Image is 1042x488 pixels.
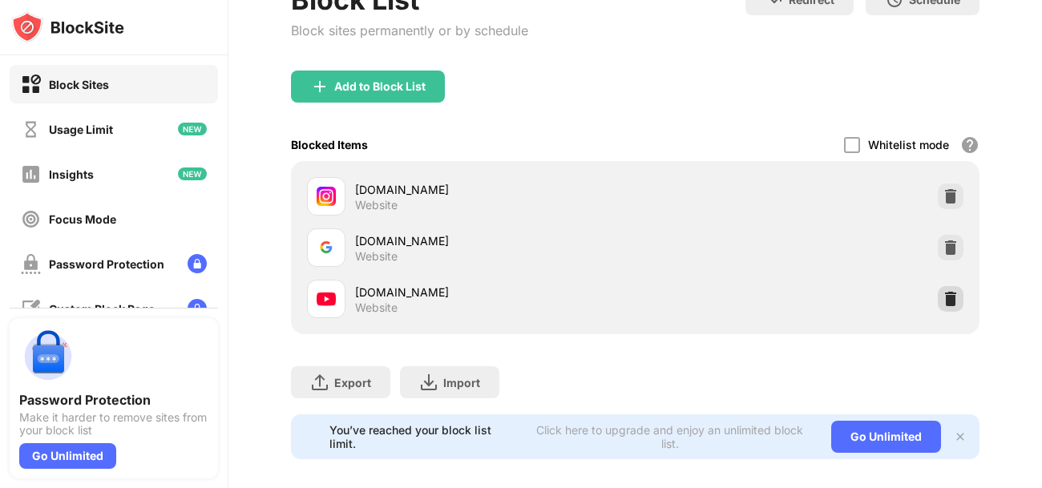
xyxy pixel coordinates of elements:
[334,80,426,93] div: Add to Block List
[49,78,109,91] div: Block Sites
[334,376,371,389] div: Export
[49,257,164,271] div: Password Protection
[11,11,124,43] img: logo-blocksite.svg
[355,249,398,264] div: Website
[355,232,636,249] div: [DOMAIN_NAME]
[49,167,94,181] div: Insights
[317,238,336,257] img: favicons
[317,187,336,206] img: favicons
[21,75,41,95] img: block-on.svg
[49,212,116,226] div: Focus Mode
[21,209,41,229] img: focus-off.svg
[443,376,480,389] div: Import
[355,181,636,198] div: [DOMAIN_NAME]
[329,423,519,450] div: You’ve reached your block list limit.
[21,299,41,319] img: customize-block-page-off.svg
[188,299,207,318] img: lock-menu.svg
[19,443,116,469] div: Go Unlimited
[19,411,208,437] div: Make it harder to remove sites from your block list
[178,123,207,135] img: new-icon.svg
[21,164,41,184] img: insights-off.svg
[21,119,41,139] img: time-usage-off.svg
[19,328,77,385] img: push-password-protection.svg
[868,138,949,151] div: Whitelist mode
[954,430,967,443] img: x-button.svg
[188,254,207,273] img: lock-menu.svg
[355,300,398,315] div: Website
[49,123,113,136] div: Usage Limit
[528,423,812,450] div: Click here to upgrade and enjoy an unlimited block list.
[291,138,368,151] div: Blocked Items
[317,289,336,309] img: favicons
[19,392,208,408] div: Password Protection
[291,22,528,38] div: Block sites permanently or by schedule
[21,254,41,274] img: password-protection-off.svg
[49,302,155,316] div: Custom Block Page
[355,284,636,300] div: [DOMAIN_NAME]
[355,198,398,212] div: Website
[831,421,941,453] div: Go Unlimited
[178,167,207,180] img: new-icon.svg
